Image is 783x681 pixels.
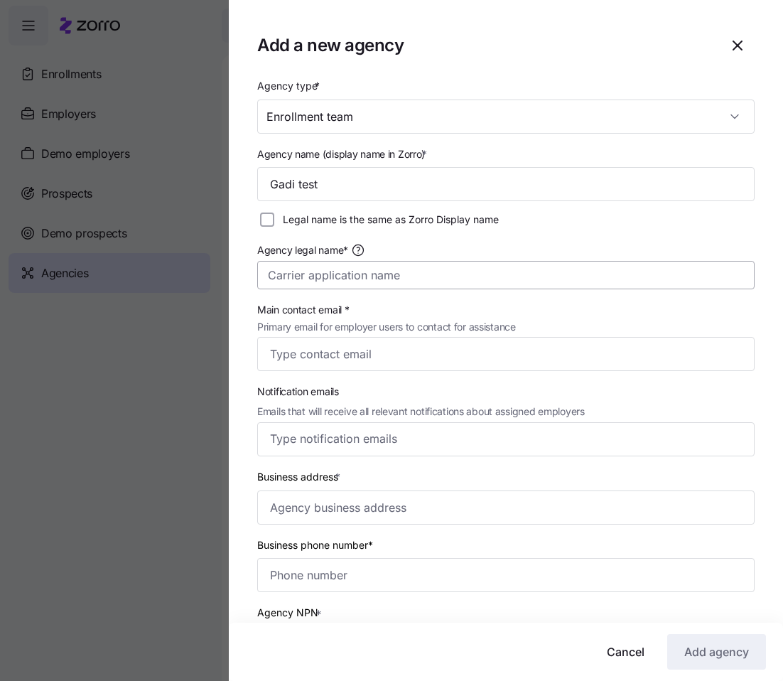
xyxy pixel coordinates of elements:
[257,384,585,400] span: Notification emails
[257,558,755,592] input: Phone number
[257,337,755,371] input: Type contact email
[257,146,425,162] span: Agency name (display name in Zorro)
[257,537,373,553] label: Business phone number*
[257,605,325,621] label: Agency NPN
[257,100,755,134] input: Select agency type
[257,490,755,525] input: Agency business address
[257,319,516,335] span: Primary email for employer users to contact for assistance
[257,302,516,318] span: Main contact email *
[257,469,343,485] label: Business address
[684,643,749,660] span: Add agency
[257,404,585,419] span: Emails that will receive all relevant notifications about assigned employers
[257,78,323,94] label: Agency type
[257,34,709,56] h1: Add a new agency
[607,643,644,660] span: Cancel
[257,261,755,289] input: Carrier application name
[274,213,499,227] label: Legal name is the same as Zorro Display name
[257,167,755,201] input: Type agency name
[667,634,766,670] button: Add agency
[595,634,656,670] button: Cancel
[270,429,715,448] input: Type notification emails
[257,242,348,258] span: Agency legal name*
